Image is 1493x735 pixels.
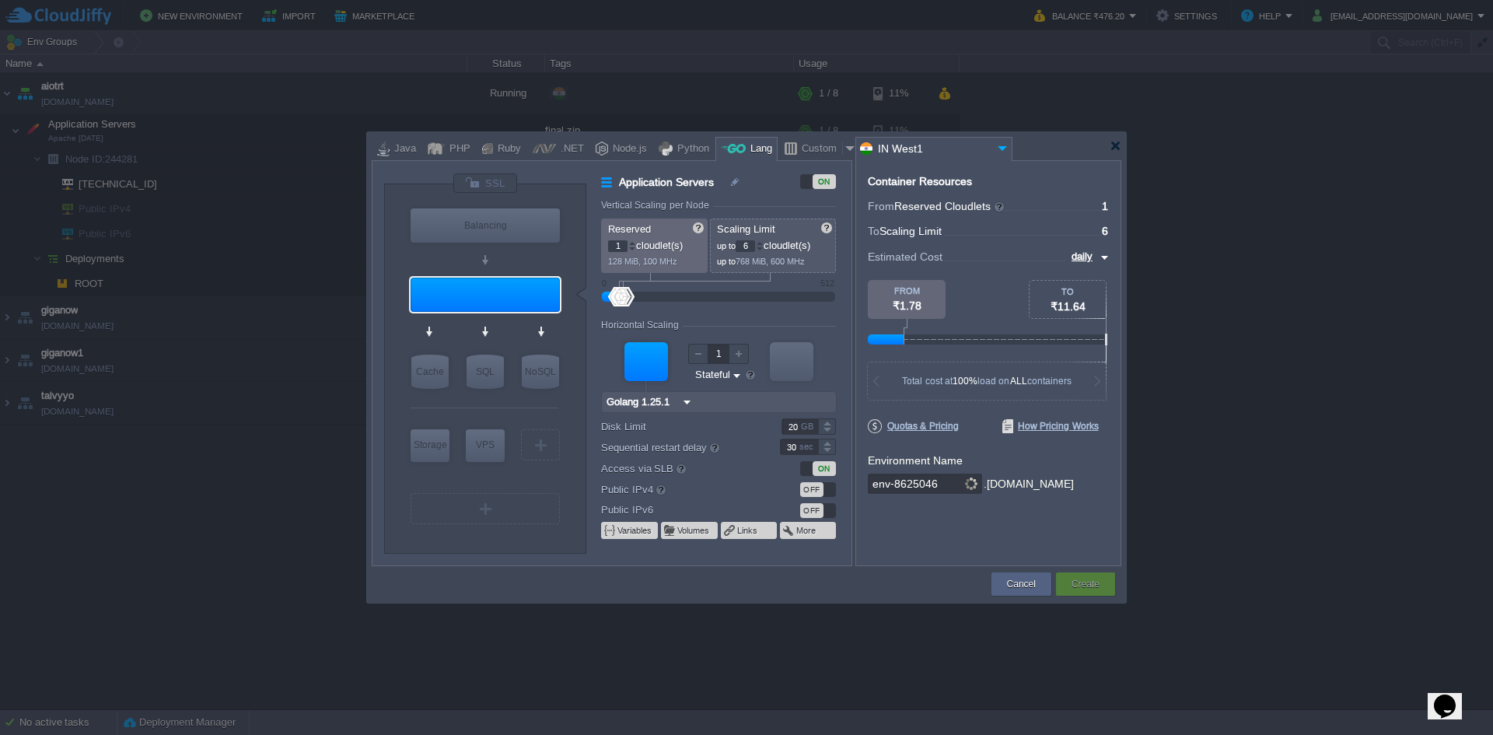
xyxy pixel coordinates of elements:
[677,524,711,537] button: Volumes
[984,474,1074,495] div: .[DOMAIN_NAME]
[445,138,470,161] div: PHP
[1002,419,1099,433] span: How Pricing Works
[1007,576,1036,592] button: Cancel
[467,355,504,389] div: SQL
[820,278,834,288] div: 512
[602,278,607,288] div: 0
[893,299,921,312] span: ₹1.78
[799,439,816,454] div: sec
[868,454,963,467] label: Environment Name
[813,174,836,189] div: ON
[601,460,759,477] label: Access via SLB
[796,524,817,537] button: More
[466,429,505,462] div: Elastic VPS
[868,176,972,187] div: Container Resources
[556,138,584,161] div: .NET
[800,503,823,518] div: OFF
[608,138,647,161] div: Node.js
[617,524,653,537] button: Variables
[673,138,709,161] div: Python
[746,138,772,161] div: Lang
[411,278,560,312] div: Application Servers
[737,524,759,537] button: Links
[813,461,836,476] div: ON
[1428,673,1477,719] iframe: chat widget
[717,236,830,252] p: cloudlet(s)
[601,320,683,331] div: Horizontal Scaling
[411,355,449,389] div: Cache
[868,419,959,433] span: Quotas & Pricing
[601,481,759,498] label: Public IPv4
[717,241,736,250] span: up to
[601,200,713,211] div: Vertical Scaling per Node
[1051,300,1086,313] span: ₹11.64
[608,223,651,235] span: Reserved
[800,482,823,497] div: OFF
[522,355,559,389] div: NoSQL
[601,439,759,456] label: Sequential restart delay
[1072,576,1100,592] button: Create
[894,200,1005,212] span: Reserved Cloudlets
[1030,287,1106,296] div: TO
[717,257,736,266] span: up to
[411,429,449,460] div: Storage
[736,257,805,266] span: 768 MiB, 600 MHz
[1102,225,1108,237] span: 6
[797,138,842,161] div: Custom
[868,225,879,237] span: To
[868,200,894,212] span: From
[411,208,560,243] div: Balancing
[1102,200,1108,212] span: 1
[608,257,677,266] span: 128 MiB, 100 MHz
[717,223,775,235] span: Scaling Limit
[493,138,521,161] div: Ruby
[522,355,559,389] div: NoSQL Databases
[466,429,505,460] div: VPS
[467,355,504,389] div: SQL Databases
[601,502,759,518] label: Public IPv6
[411,493,560,524] div: Create New Layer
[608,236,702,252] p: cloudlet(s)
[601,418,759,435] label: Disk Limit
[521,429,560,460] div: Create New Layer
[801,419,816,434] div: GB
[390,138,416,161] div: Java
[411,208,560,243] div: Load Balancer
[868,286,946,296] div: FROM
[879,225,942,237] span: Scaling Limit
[411,429,449,462] div: Storage Containers
[868,248,942,265] span: Estimated Cost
